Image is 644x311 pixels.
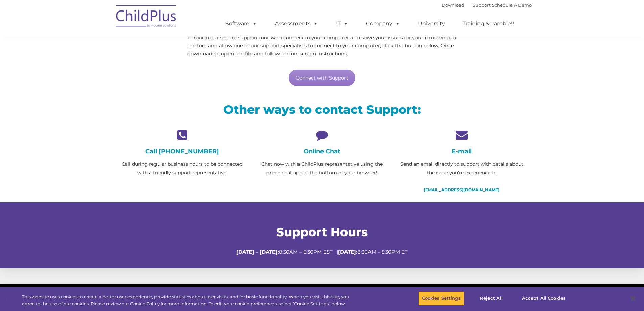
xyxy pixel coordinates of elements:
[118,102,527,117] h2: Other ways to contact Support:
[236,249,279,255] strong: [DATE] – [DATE]:
[268,17,325,30] a: Assessments
[473,2,491,8] a: Support
[187,34,457,58] p: Through our secure support tool, we’ll connect to your computer and solve your issues for you! To...
[257,160,387,177] p: Chat now with a ChildPlus representative using the green chat app at the bottom of your browser!
[118,160,247,177] p: Call during regular business hours to be connected with a friendly support representative.
[518,291,569,306] button: Accept All Cookies
[442,2,532,8] font: |
[424,187,499,192] a: [EMAIL_ADDRESS][DOMAIN_NAME]
[118,148,247,155] h4: Call [PHONE_NUMBER]
[411,17,452,30] a: University
[276,225,368,239] span: Support Hours
[626,291,641,306] button: Close
[329,17,355,30] a: IT
[113,0,180,34] img: ChildPlus by Procare Solutions
[289,70,355,86] a: Connect with Support
[456,17,521,30] a: Training Scramble!!
[338,249,357,255] strong: [DATE]:
[219,17,264,30] a: Software
[257,148,387,155] h4: Online Chat
[359,17,407,30] a: Company
[397,160,526,177] p: Send an email directly to support with details about the issue you’re experiencing.
[418,291,464,306] button: Cookies Settings
[442,2,464,8] a: Download
[236,249,408,255] span: 8:30AM – 6:30PM EST | 8:30AM – 5:30PM ET
[397,148,526,155] h4: E-mail
[22,294,354,307] div: This website uses cookies to create a better user experience, provide statistics about user visit...
[470,291,512,306] button: Reject All
[492,2,532,8] a: Schedule A Demo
